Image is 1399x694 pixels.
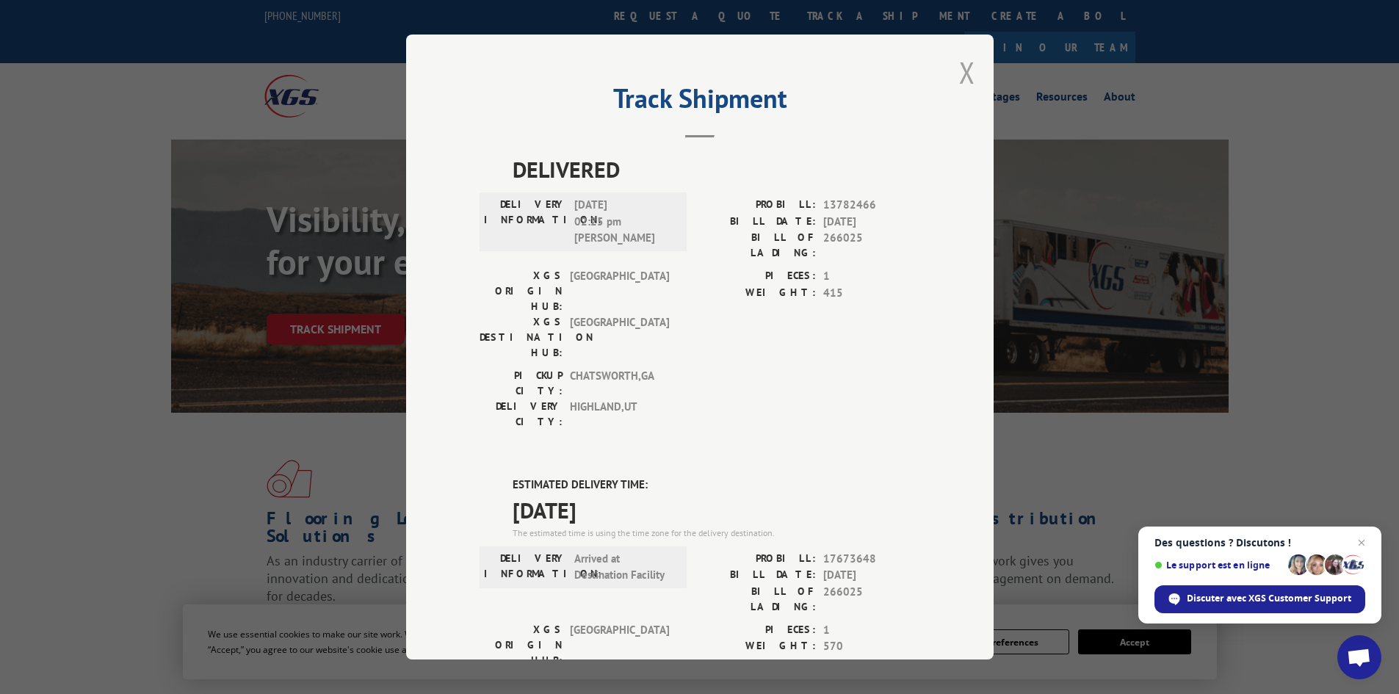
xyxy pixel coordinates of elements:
[700,268,816,285] label: PIECES:
[480,268,563,314] label: XGS ORIGIN HUB:
[513,153,920,186] span: DELIVERED
[823,584,920,615] span: 266025
[823,551,920,568] span: 17673648
[570,368,669,399] span: CHATSWORTH , GA
[480,622,563,668] label: XGS ORIGIN HUB:
[823,268,920,285] span: 1
[823,638,920,655] span: 570
[700,638,816,655] label: WEIGHT:
[480,88,920,116] h2: Track Shipment
[823,622,920,639] span: 1
[700,622,816,639] label: PIECES:
[823,285,920,302] span: 415
[480,314,563,361] label: XGS DESTINATION HUB:
[513,527,920,540] div: The estimated time is using the time zone for the delivery destination.
[1187,592,1351,605] span: Discuter avec XGS Customer Support
[700,551,816,568] label: PROBILL:
[1353,534,1370,552] span: Fermer le chat
[484,551,567,584] label: DELIVERY INFORMATION:
[700,584,816,615] label: BILL OF LADING:
[823,197,920,214] span: 13782466
[700,567,816,584] label: BILL DATE:
[959,53,975,92] button: Close modal
[570,314,669,361] span: [GEOGRAPHIC_DATA]
[823,230,920,261] span: 266025
[570,268,669,314] span: [GEOGRAPHIC_DATA]
[513,494,920,527] span: [DATE]
[700,285,816,302] label: WEIGHT:
[823,567,920,584] span: [DATE]
[1154,585,1365,613] div: Discuter avec XGS Customer Support
[480,368,563,399] label: PICKUP CITY:
[484,197,567,247] label: DELIVERY INFORMATION:
[480,399,563,430] label: DELIVERY CITY:
[700,230,816,261] label: BILL OF LADING:
[1154,560,1283,571] span: Le support est en ligne
[513,477,920,494] label: ESTIMATED DELIVERY TIME:
[1154,537,1365,549] span: Des questions ? Discutons !
[570,622,669,668] span: [GEOGRAPHIC_DATA]
[700,197,816,214] label: PROBILL:
[574,551,673,584] span: Arrived at Destination Facility
[700,214,816,231] label: BILL DATE:
[574,197,673,247] span: [DATE] 02:25 pm [PERSON_NAME]
[1337,635,1381,679] div: Ouvrir le chat
[823,214,920,231] span: [DATE]
[570,399,669,430] span: HIGHLAND , UT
